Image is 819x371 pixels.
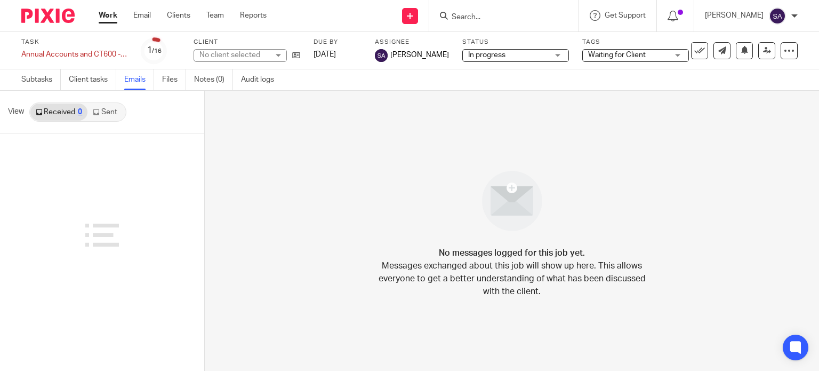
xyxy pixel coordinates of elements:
[21,9,75,23] img: Pixie
[199,50,269,60] div: No client selected
[206,10,224,21] a: Team
[241,69,282,90] a: Audit logs
[147,44,162,57] div: 1
[152,48,162,54] small: /16
[194,69,233,90] a: Notes (0)
[87,104,125,121] a: Sent
[21,38,128,46] label: Task
[451,13,547,22] input: Search
[8,106,24,117] span: View
[588,51,646,59] span: Waiting for Client
[390,50,449,60] span: [PERSON_NAME]
[124,69,154,90] a: Emails
[314,51,336,58] span: [DATE]
[167,10,190,21] a: Clients
[133,10,151,21] a: Email
[30,104,87,121] a: Received0
[462,38,569,46] label: Status
[475,164,549,238] img: image
[69,69,116,90] a: Client tasks
[21,69,61,90] a: Subtasks
[371,259,653,298] p: Messages exchanged about this job will show up here. This allows everyone to get a better underst...
[240,10,267,21] a: Reports
[705,10,764,21] p: [PERSON_NAME]
[21,49,128,60] div: Annual Accounts and CT600 - (SPV)
[375,49,388,62] img: svg%3E
[194,38,300,46] label: Client
[314,38,362,46] label: Due by
[769,7,786,25] img: svg%3E
[468,51,505,59] span: In progress
[375,38,449,46] label: Assignee
[99,10,117,21] a: Work
[162,69,186,90] a: Files
[439,247,585,259] h4: No messages logged for this job yet.
[605,12,646,19] span: Get Support
[78,108,82,116] div: 0
[582,38,689,46] label: Tags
